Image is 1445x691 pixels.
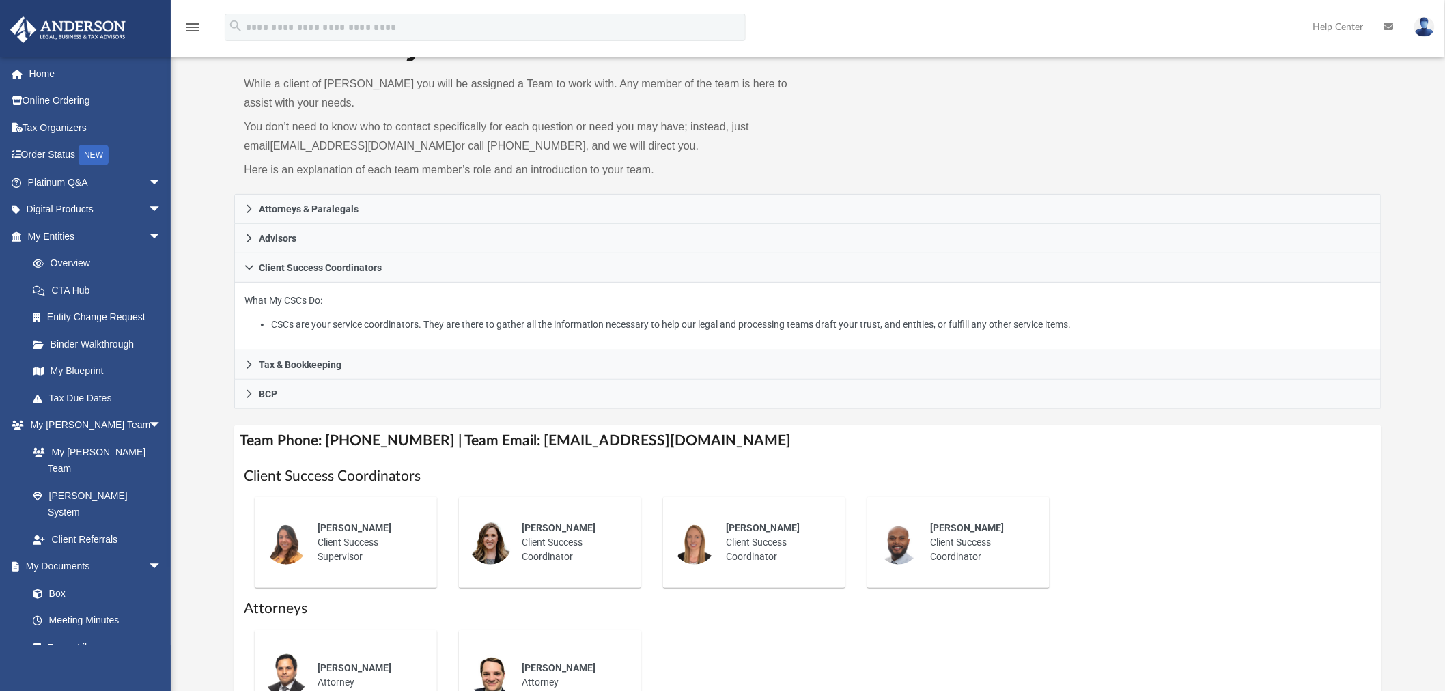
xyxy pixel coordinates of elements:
[234,425,1381,456] h4: Team Phone: [PHONE_NUMBER] | Team Email: [EMAIL_ADDRESS][DOMAIN_NAME]
[19,384,182,412] a: Tax Due Dates
[234,380,1381,409] a: BCP
[19,250,182,277] a: Overview
[19,277,182,304] a: CTA Hub
[10,114,182,141] a: Tax Organizers
[10,223,182,250] a: My Entitiesarrow_drop_down
[10,169,182,196] a: Platinum Q&Aarrow_drop_down
[19,634,169,661] a: Forms Library
[244,466,1371,486] h1: Client Success Coordinators
[10,553,176,580] a: My Documentsarrow_drop_down
[19,438,169,482] a: My [PERSON_NAME] Team
[259,204,359,214] span: Attorneys & Paralegals
[270,140,455,152] a: [EMAIL_ADDRESS][DOMAIN_NAME]
[244,117,798,156] p: You don’t need to know who to contact specifically for each question or need you may have; instea...
[148,169,176,197] span: arrow_drop_down
[19,580,169,607] a: Box
[10,141,182,169] a: Order StatusNEW
[244,292,1371,333] p: What My CSCs Do:
[234,224,1381,253] a: Advisors
[244,74,798,113] p: While a client of [PERSON_NAME] you will be assigned a Team to work with. Any member of the team ...
[10,60,182,87] a: Home
[259,234,296,243] span: Advisors
[184,19,201,36] i: menu
[673,521,716,565] img: thumbnail
[921,511,1040,574] div: Client Success Coordinator
[148,412,176,440] span: arrow_drop_down
[930,522,1004,533] span: [PERSON_NAME]
[318,662,391,673] span: [PERSON_NAME]
[468,521,512,565] img: thumbnail
[10,196,182,223] a: Digital Productsarrow_drop_down
[318,522,391,533] span: [PERSON_NAME]
[19,482,176,526] a: [PERSON_NAME] System
[264,521,308,565] img: thumbnail
[244,599,1371,619] h1: Attorneys
[244,160,798,180] p: Here is an explanation of each team member’s role and an introduction to your team.
[79,145,109,165] div: NEW
[19,358,176,385] a: My Blueprint
[148,553,176,581] span: arrow_drop_down
[148,196,176,224] span: arrow_drop_down
[234,350,1381,380] a: Tax & Bookkeeping
[716,511,836,574] div: Client Success Coordinator
[19,330,182,358] a: Binder Walkthrough
[259,360,341,369] span: Tax & Bookkeeping
[228,18,243,33] i: search
[19,304,182,331] a: Entity Change Request
[6,16,130,43] img: Anderson Advisors Platinum Portal
[308,511,427,574] div: Client Success Supervisor
[259,263,382,272] span: Client Success Coordinators
[512,511,632,574] div: Client Success Coordinator
[10,412,176,439] a: My [PERSON_NAME] Teamarrow_drop_down
[522,662,595,673] span: [PERSON_NAME]
[234,283,1381,350] div: Client Success Coordinators
[726,522,800,533] span: [PERSON_NAME]
[234,194,1381,224] a: Attorneys & Paralegals
[259,389,277,399] span: BCP
[148,223,176,251] span: arrow_drop_down
[184,26,201,36] a: menu
[19,607,176,634] a: Meeting Minutes
[877,521,921,565] img: thumbnail
[19,526,176,553] a: Client Referrals
[271,316,1371,333] li: CSCs are your service coordinators. They are there to gather all the information necessary to hel...
[10,87,182,115] a: Online Ordering
[1414,17,1435,37] img: User Pic
[234,253,1381,283] a: Client Success Coordinators
[522,522,595,533] span: [PERSON_NAME]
